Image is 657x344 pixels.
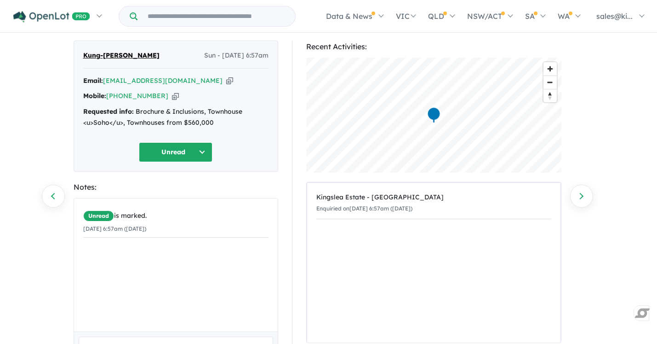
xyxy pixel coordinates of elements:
[83,76,103,85] strong: Email:
[83,92,106,100] strong: Mobile:
[83,210,114,222] span: Unread
[83,107,134,116] strong: Requested info:
[543,76,557,89] span: Zoom out
[139,142,212,162] button: Unread
[83,210,269,222] div: is marked.
[306,41,561,53] div: Recent Activities:
[103,76,223,85] a: [EMAIL_ADDRESS][DOMAIN_NAME]
[316,205,412,212] small: Enquiried on [DATE] 6:57am ([DATE])
[226,76,233,86] button: Copy
[543,62,557,76] button: Zoom in
[83,225,146,232] small: [DATE] 6:57am ([DATE])
[106,92,168,100] a: [PHONE_NUMBER]
[316,187,551,219] a: Kingslea Estate - [GEOGRAPHIC_DATA]Enquiried on[DATE] 6:57am ([DATE])
[427,107,440,124] div: Map marker
[139,6,293,26] input: Try estate name, suburb, builder or developer
[316,192,551,203] div: Kingslea Estate - [GEOGRAPHIC_DATA]
[543,76,557,89] button: Zoom out
[13,11,90,23] img: Openlot PRO Logo White
[543,89,557,102] button: Reset bearing to north
[306,58,561,173] canvas: Map
[74,181,278,193] div: Notes:
[83,50,160,61] span: Kung-[PERSON_NAME]
[172,91,179,101] button: Copy
[83,106,269,128] div: Brochure & Inclusions, Townhouse <u>Soho</u>, Townhouses from $560,000
[596,12,633,21] span: sales@ki...
[204,50,269,61] span: Sun - [DATE] 6:57am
